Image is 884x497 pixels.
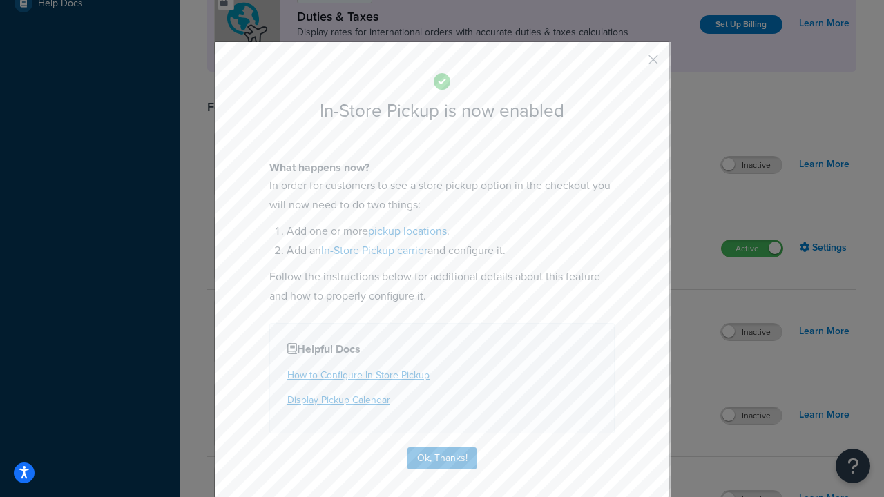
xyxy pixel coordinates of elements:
a: In-Store Pickup carrier [321,242,427,258]
h4: What happens now? [269,159,615,176]
h2: In-Store Pickup is now enabled [269,101,615,121]
li: Add an and configure it. [287,241,615,260]
a: pickup locations [368,223,447,239]
h4: Helpful Docs [287,341,597,358]
button: Ok, Thanks! [407,447,477,469]
li: Add one or more . [287,222,615,241]
p: Follow the instructions below for additional details about this feature and how to properly confi... [269,267,615,306]
p: In order for customers to see a store pickup option in the checkout you will now need to do two t... [269,176,615,215]
a: Display Pickup Calendar [287,393,390,407]
a: How to Configure In-Store Pickup [287,368,430,382]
